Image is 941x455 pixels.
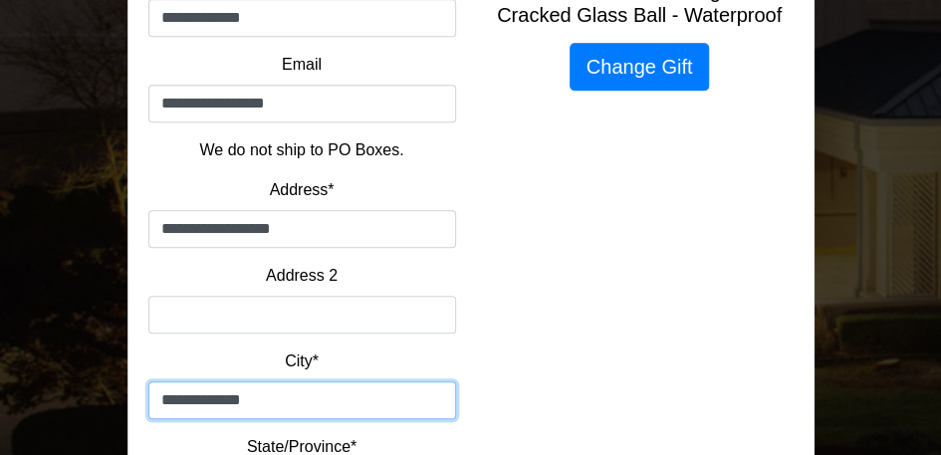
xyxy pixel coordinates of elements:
label: City* [285,349,319,373]
label: Address 2 [266,264,338,288]
label: Address* [270,178,335,202]
p: We do not ship to PO Boxes. [163,138,441,162]
a: Change Gift [570,43,710,91]
label: Email [282,53,322,77]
